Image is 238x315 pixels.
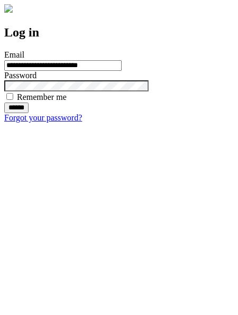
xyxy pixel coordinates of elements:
label: Email [4,50,24,59]
label: Password [4,71,36,80]
img: logo-4e3dc11c47720685a147b03b5a06dd966a58ff35d612b21f08c02c0306f2b779.png [4,4,13,13]
label: Remember me [17,92,67,101]
a: Forgot your password? [4,113,82,122]
h2: Log in [4,25,234,40]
